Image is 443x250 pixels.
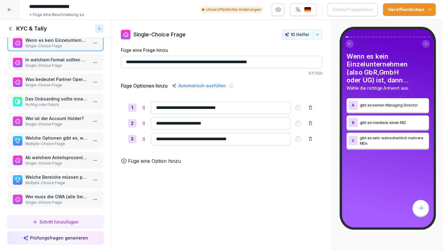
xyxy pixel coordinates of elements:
div: Entwurf speichern [333,6,372,13]
button: Schritt hinzufügen [7,215,104,228]
p: 2 [131,120,134,127]
p: gibt es keinen Managing Director [360,102,427,108]
p: 1 [131,104,133,111]
p: Single-Choice Frage [25,122,88,127]
div: Automatisch ausfüllen [171,82,227,89]
div: Veröffentlichen [388,6,431,13]
p: Welche Bereiche müssen per Video/Foto dokumentiert werden? [25,174,88,180]
p: Was bedeutet Partner Operation Ready? [25,76,88,82]
div: Ab welchem Anteilsprozentsatz ist ein UBO erforderlich?Single-Choice Frage [7,152,104,168]
p: Füge eine Option hinzu [128,157,181,165]
p: Wähle die richtige Antwort aus. [347,85,429,91]
p: In welchem Format sollten Öffnungszeiten eingetragen werden? [25,57,88,63]
p: B [352,120,354,125]
div: Das Onboarding sollte innerhalb der nächsten 10 Tage, jedoch mindestens 4 Tage im Voraus liegen.R... [7,93,104,110]
button: KI Helfer [282,29,322,40]
p: Wer muss die GWA (alle Seiten) einreichen? [25,193,88,200]
div: Wer muss die GWA (alle Seiten) einreichen?Single-Choice Frage [7,191,104,208]
div: KI Helfer [284,32,320,37]
div: Schritt hinzufügen [32,219,79,225]
p: Richtig oder Falsch [25,102,88,107]
button: Veröffentlichen [383,3,436,16]
div: Prüfungsfragen generieren [23,235,88,241]
div: Welche Bereiche müssen per Video/Foto dokumentiert werden?Multiple-Choice Frage [7,171,104,188]
div: Wer ist der Account Holder?Single-Choice Frage [7,113,104,129]
p: Wenn es kein Einzelunternehmen (also GbR,GmbH oder UG) ist, dann... [25,37,88,43]
p: A [352,103,354,107]
p: C [352,138,354,143]
p: gibt es sehr wahrscheinlich mehrere MDs [360,135,427,146]
p: Multiple-Choice Frage [25,180,88,186]
h4: Wenn es kein Einzelunternehmen (also GbR,GmbH oder UG) ist, dann... [347,52,429,84]
p: Single-Choice Frage [25,161,88,166]
p: Welche Optionen gibt es, wenn der Partner Equipment benötigt? [25,135,88,141]
p: Single-Choice Frage [25,82,88,88]
p: Single-Choice Frage [25,63,88,68]
p: 3 [131,136,134,143]
p: Single-Choice Frage [134,30,186,39]
p: Single-Choice Frage [25,43,88,49]
p: gibt es meistens einen MD [360,120,427,125]
div: In welchem Format sollten Öffnungszeiten eingetragen werden?Single-Choice Frage [7,54,104,71]
h5: Füge Optionen hinzu [121,82,168,89]
p: Single-Choice Frage [25,200,88,205]
button: Prüfungsfragen generieren [7,231,104,244]
p: Unveröffentlichte Änderungen [206,7,261,12]
p: Multiple-Choice Frage [25,141,88,147]
img: de.svg [304,7,311,13]
div: Was bedeutet Partner Operation Ready?Single-Choice Frage [7,74,104,90]
button: Entwurf speichern [328,3,378,16]
label: Füge eine Frage hinzu [121,47,322,53]
div: Welche Optionen gibt es, wenn der Partner Equipment benötigt?Multiple-Choice Frage [7,132,104,149]
p: Ab welchem Anteilsprozentsatz ist ein UBO erforderlich? [25,154,88,161]
p: Wer ist der Account Holder? [25,115,88,122]
p: Das Onboarding sollte innerhalb der nächsten 10 Tage, jedoch mindestens 4 Tage im Voraus liegen. [25,96,88,102]
p: 67 / 500 [121,71,322,76]
div: Wenn es kein Einzelunternehmen (also GbR,GmbH oder UG) ist, dann...Single-Choice Frage [7,35,104,51]
h1: KYC & Tally [16,25,47,32]
p: + Füge eine Beschreibung zu [29,12,84,18]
